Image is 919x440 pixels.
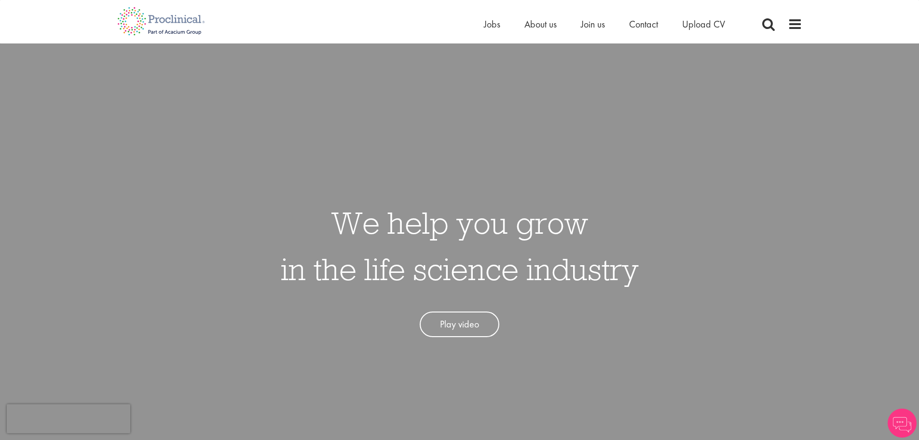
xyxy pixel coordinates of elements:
a: Join us [581,18,605,30]
h1: We help you grow in the life science industry [281,199,639,292]
a: Jobs [484,18,500,30]
a: Upload CV [682,18,725,30]
a: Contact [629,18,658,30]
img: Chatbot [888,409,917,438]
a: About us [524,18,557,30]
a: Play video [420,312,499,337]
